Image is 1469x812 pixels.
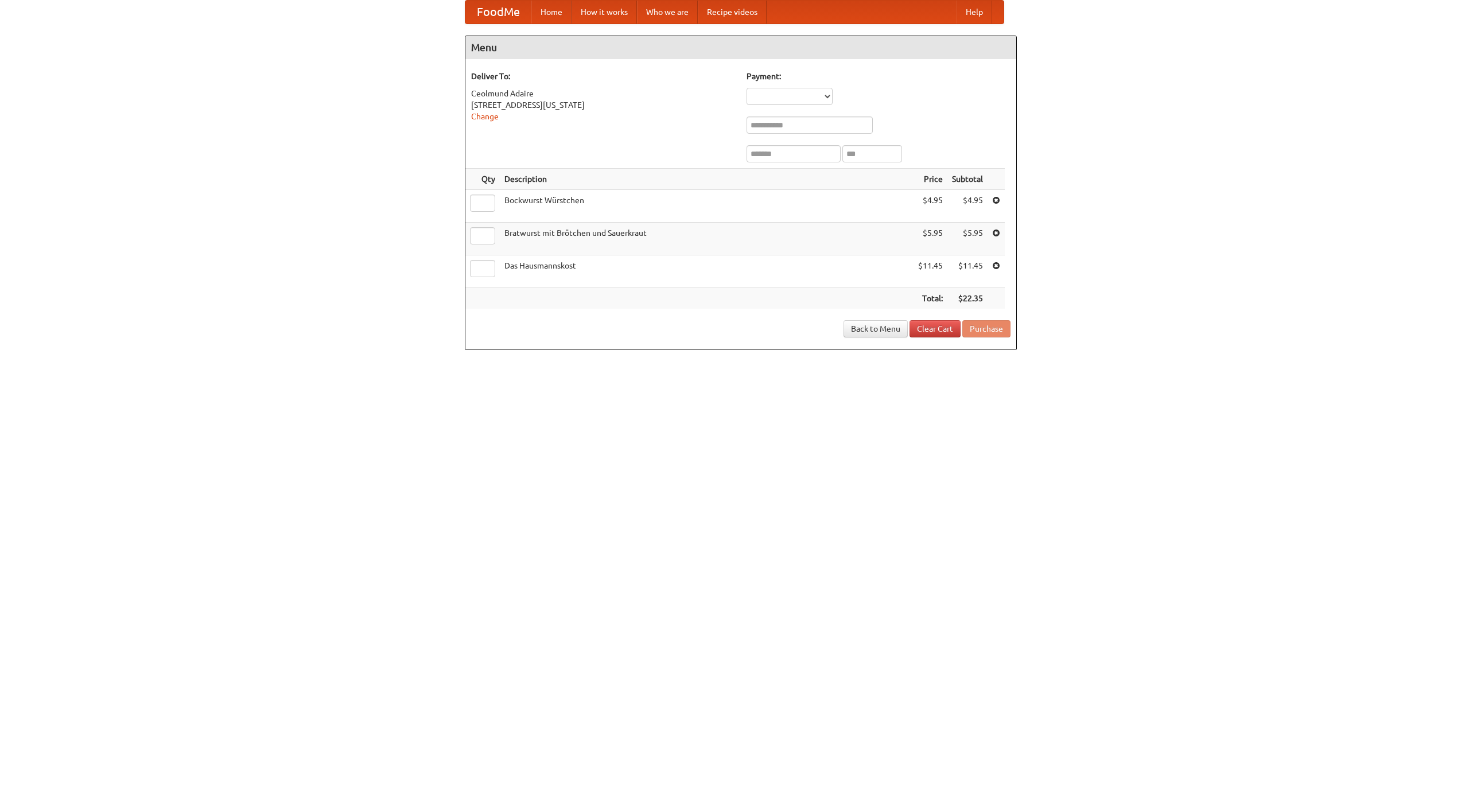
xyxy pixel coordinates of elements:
[962,320,1011,337] button: Purchase
[500,223,914,255] td: Bratwurst mit Brötchen und Sauerkraut
[465,1,531,24] a: FoodMe
[637,1,698,24] a: Who we are
[914,190,947,223] td: $4.95
[465,169,500,190] th: Qty
[471,71,735,82] h5: Deliver To:
[914,223,947,255] td: $5.95
[531,1,572,24] a: Home
[500,190,914,223] td: Bockwurst Würstchen
[465,36,1016,59] h4: Menu
[947,288,988,309] th: $22.35
[947,190,988,223] td: $4.95
[500,169,914,190] th: Description
[471,99,735,111] div: [STREET_ADDRESS][US_STATE]
[914,255,947,288] td: $11.45
[698,1,767,24] a: Recipe videos
[572,1,637,24] a: How it works
[914,288,947,309] th: Total:
[471,112,499,121] a: Change
[947,255,988,288] td: $11.45
[844,320,908,337] a: Back to Menu
[747,71,1011,82] h5: Payment:
[910,320,961,337] a: Clear Cart
[947,169,988,190] th: Subtotal
[957,1,992,24] a: Help
[947,223,988,255] td: $5.95
[500,255,914,288] td: Das Hausmannskost
[914,169,947,190] th: Price
[471,88,735,99] div: Ceolmund Adaire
